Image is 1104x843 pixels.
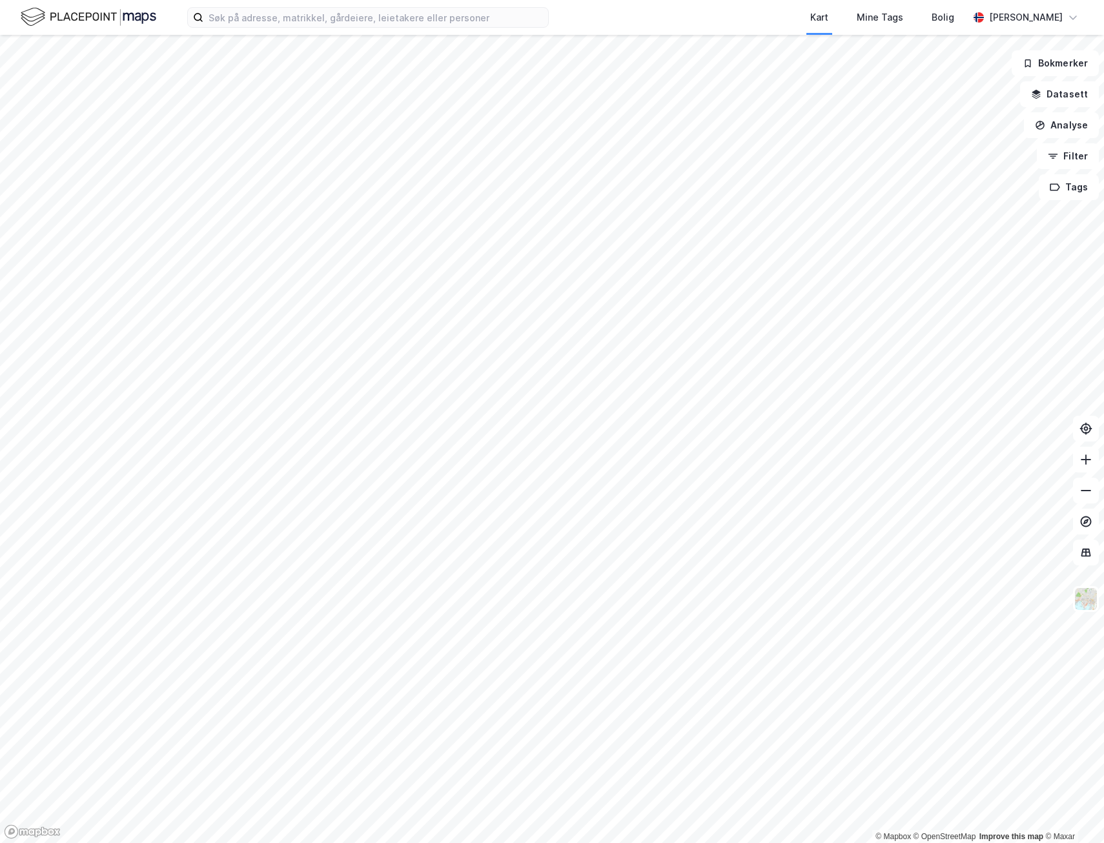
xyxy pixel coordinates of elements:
[1024,112,1099,138] button: Analyse
[4,824,61,839] a: Mapbox homepage
[857,10,903,25] div: Mine Tags
[1012,50,1099,76] button: Bokmerker
[989,10,1063,25] div: [PERSON_NAME]
[914,832,976,841] a: OpenStreetMap
[875,832,911,841] a: Mapbox
[21,6,156,28] img: logo.f888ab2527a4732fd821a326f86c7f29.svg
[1020,81,1099,107] button: Datasett
[1037,143,1099,169] button: Filter
[1074,587,1098,611] img: Z
[932,10,954,25] div: Bolig
[979,832,1043,841] a: Improve this map
[1039,174,1099,200] button: Tags
[1039,781,1104,843] iframe: Chat Widget
[810,10,828,25] div: Kart
[203,8,548,27] input: Søk på adresse, matrikkel, gårdeiere, leietakere eller personer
